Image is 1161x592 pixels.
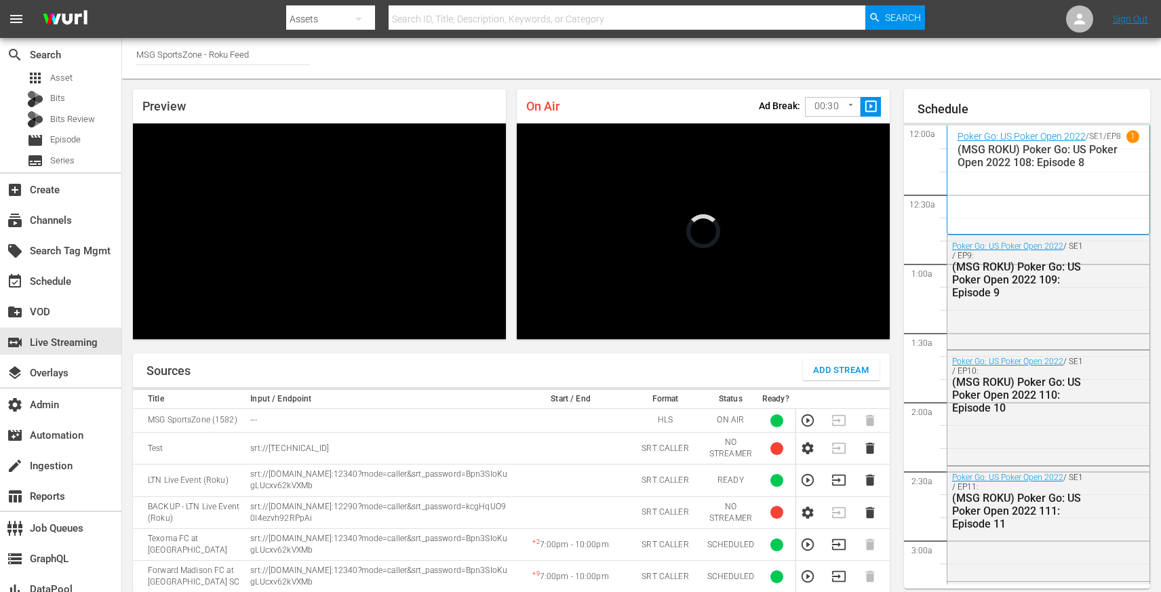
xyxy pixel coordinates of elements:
[8,11,24,27] span: menu
[133,496,246,528] td: BACKUP - LTN Live Event (Roku)
[831,569,846,584] button: Transition
[627,528,703,560] td: SRT CALLER
[50,71,73,85] span: Asset
[885,5,921,30] span: Search
[831,473,846,488] button: Transition
[800,413,815,428] button: Preview Stream
[7,243,23,259] span: Search Tag Mgmt
[146,364,191,378] h1: Sources
[7,397,23,413] span: Admin
[7,212,23,229] span: Channels
[133,528,246,560] td: Texoma FC at [GEOGRAPHIC_DATA]
[7,182,23,198] span: Create
[703,496,758,528] td: NO STREAMER
[800,473,815,488] button: Preview Stream
[800,441,815,456] button: Configure
[532,570,539,577] sup: + 9
[865,5,925,30] button: Search
[863,505,878,520] button: Delete
[7,458,23,474] span: Ingestion
[142,99,186,113] span: Preview
[133,123,506,339] div: Video Player
[703,528,758,560] td: SCHEDULED
[1089,132,1107,141] p: SE1 /
[250,565,510,588] p: srt://[DOMAIN_NAME]:12340?mode=caller&srt_password=Bpn3SIoKugLUcxv62kVXMb
[958,143,1139,169] p: (MSG ROKU) Poker Go: US Poker Open 2022 108: Episode 8
[863,99,879,115] span: slideshow_sharp
[1107,132,1121,141] p: EP8
[918,102,1150,116] h1: Schedule
[703,409,758,433] td: ON AIR
[7,551,23,567] span: GraphQL
[7,520,23,536] span: Job Queues
[7,47,23,63] span: Search
[952,260,1085,299] div: (MSG ROKU) Poker Go: US Poker Open 2022 109: Episode 9
[27,91,43,107] div: Bits
[952,241,1085,299] div: / SE1 / EP9:
[627,465,703,496] td: SRT CALLER
[133,409,246,433] td: MSG SportsZone (1582)
[1113,14,1148,24] a: Sign Out
[759,100,800,111] p: Ad Break:
[952,241,1063,251] a: Poker Go: US Poker Open 2022
[627,390,703,409] th: Format
[246,409,514,433] td: ---
[863,441,878,456] button: Delete
[133,465,246,496] td: LTN Live Event (Roku)
[250,533,510,556] p: srt://[DOMAIN_NAME]:12340?mode=caller&srt_password=Bpn3SIoKugLUcxv62kVXMb
[627,496,703,528] td: SRT CALLER
[627,433,703,465] td: SRT CALLER
[7,365,23,381] span: Overlays
[805,94,861,119] div: 00:30
[952,473,1063,482] a: Poker Go: US Poker Open 2022
[7,334,23,351] span: Live Streaming
[50,113,95,126] span: Bits Review
[952,357,1063,366] a: Poker Go: US Poker Open 2022
[7,427,23,443] span: Automation
[952,376,1085,414] div: (MSG ROKU) Poker Go: US Poker Open 2022 110: Episode 10
[250,501,510,524] p: srt://[DOMAIN_NAME]:12290?mode=caller&srt_password=kcgHqUO90l4ezvh92RPpAi
[33,3,98,35] img: ans4CAIJ8jUAAAAAAAAAAAAAAAAAAAAAAAAgQb4GAAAAAAAAAAAAAAAAAAAAAAAAJMjXAAAAAAAAAAAAAAAAAAAAAAAAgAT5G...
[703,465,758,496] td: READY
[7,304,23,320] span: VOD
[800,505,815,520] button: Configure
[758,390,796,409] th: Ready?
[27,153,43,169] span: Series
[250,443,510,454] p: srt://[TECHNICAL_ID]
[27,132,43,149] span: Episode
[526,99,559,113] span: On Air
[958,131,1086,142] a: Poker Go: US Poker Open 2022
[627,409,703,433] td: HLS
[246,390,514,409] th: Input / Endpoint
[1130,132,1135,141] p: 1
[831,537,846,552] button: Transition
[803,360,880,380] button: Add Stream
[50,92,65,105] span: Bits
[50,133,81,146] span: Episode
[952,473,1085,530] div: / SE1 / EP11:
[7,488,23,505] span: Reports
[27,70,43,86] span: Asset
[27,111,43,127] div: Bits Review
[952,357,1085,414] div: / SE1 / EP10:
[133,390,246,409] th: Title
[517,123,890,339] div: Video Player
[514,528,627,560] td: 7:00pm - 10:00pm
[800,569,815,584] button: Preview Stream
[7,273,23,290] span: Schedule
[800,537,815,552] button: Preview Stream
[703,390,758,409] th: Status
[703,433,758,465] td: NO STREAMER
[133,433,246,465] td: Test
[1086,132,1089,141] p: /
[952,492,1085,530] div: (MSG ROKU) Poker Go: US Poker Open 2022 111: Episode 11
[863,473,878,488] button: Delete
[514,390,627,409] th: Start / End
[50,154,75,167] span: Series
[250,469,510,492] p: srt://[DOMAIN_NAME]:12340?mode=caller&srt_password=Bpn3SIoKugLUcxv62kVXMb
[813,363,869,378] span: Add Stream
[532,538,539,545] sup: + 2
